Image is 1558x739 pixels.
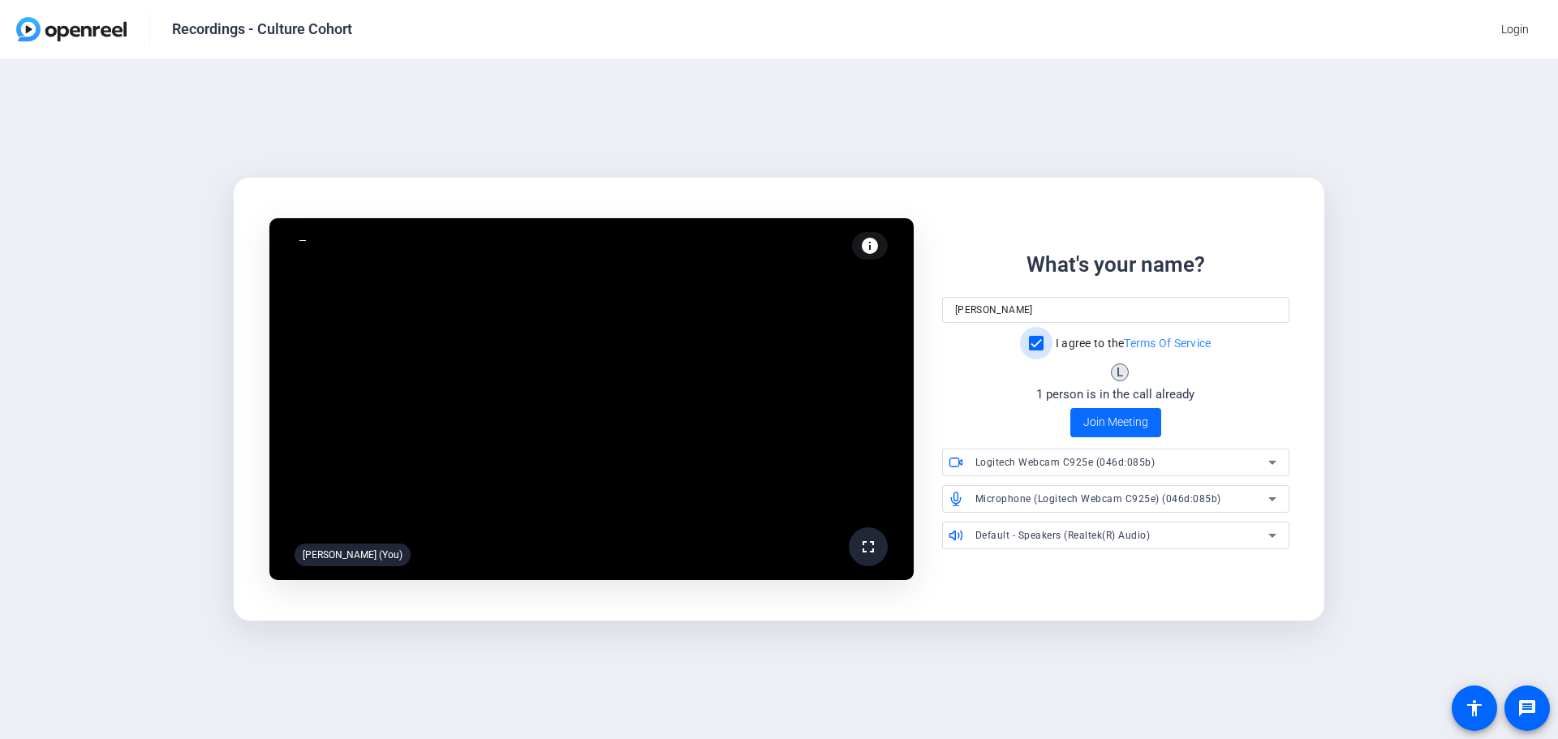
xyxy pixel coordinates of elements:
[1052,335,1212,351] label: I agree to the
[955,300,1276,320] input: Your name
[975,530,1151,541] span: Default - Speakers (Realtek(R) Audio)
[1501,21,1529,38] span: Login
[1026,249,1205,281] div: What's your name?
[859,537,878,556] mat-icon: fullscreen
[860,236,880,256] mat-icon: info
[1124,337,1211,350] a: Terms Of Service
[1488,15,1542,44] button: Login
[1111,363,1129,381] div: L
[16,17,127,41] img: OpenReel logo
[1465,698,1484,718] mat-icon: accessibility
[1036,385,1194,404] div: 1 person is in the call already
[1517,698,1537,718] mat-icon: message
[1083,414,1148,431] span: Join Meeting
[975,457,1156,468] span: Logitech Webcam C925e (046d:085b)
[295,544,411,566] div: [PERSON_NAME] (You)
[975,493,1221,505] span: Microphone (Logitech Webcam C925e) (046d:085b)
[1070,408,1161,437] button: Join Meeting
[172,19,352,39] div: Recordings - Culture Cohort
